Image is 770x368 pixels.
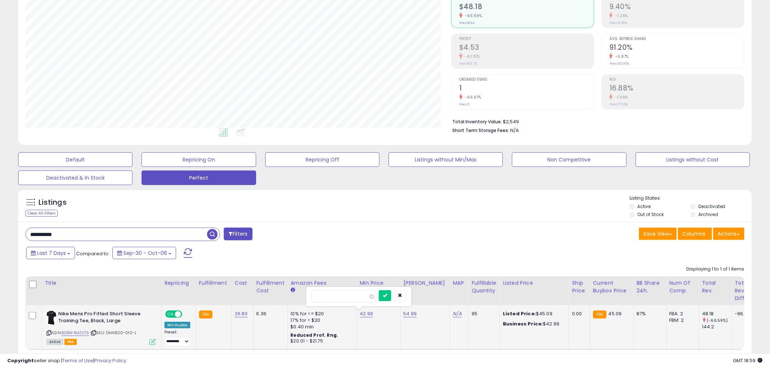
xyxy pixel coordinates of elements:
div: 95 [472,311,494,317]
b: Listed Price: [503,310,536,317]
a: B0BW4MZST9 [61,330,89,336]
small: -0.87% [613,54,629,59]
div: [PERSON_NAME] [404,279,447,287]
span: Last 7 Days [37,249,66,257]
div: Displaying 1 to 1 of 1 items [687,266,745,273]
div: $42.99 [503,321,563,327]
div: ASIN: [47,311,156,344]
small: Prev: 9.52% [610,21,627,25]
div: Win BuyBox [164,322,190,328]
span: All listings currently available for purchase on Amazon [47,339,63,345]
img: 31G7rGKYlzL._SL40_.jpg [47,311,56,325]
b: Nike Mens Pro Fitted Short Sleeve Training Tee, Black, Large [58,311,147,326]
div: BB Share 24h. [637,279,663,295]
span: Avg. Buybox Share [610,37,744,41]
small: Amazon Fees. [291,287,295,293]
span: Compared to: [76,250,110,257]
span: Columns [683,230,706,237]
p: Listing States: [630,195,752,202]
small: -66.59% [463,13,482,19]
div: Fulfillment Cost [257,279,285,295]
div: 17% for > $20 [291,317,351,324]
small: -1.06% [613,95,628,100]
div: Preset: [164,330,190,346]
b: Short Term Storage Fees: [452,127,509,133]
small: Prev: $13.73 [459,61,477,66]
div: Total Rev. [702,279,729,295]
button: Repricing Off [265,152,380,167]
button: Filters [224,228,252,240]
button: Repricing On [142,152,256,167]
a: Privacy Policy [94,357,126,364]
div: Num of Comp. [670,279,696,295]
button: Columns [678,228,712,240]
div: 87% [637,311,661,317]
h5: Listings [39,197,67,208]
div: FBM: 2 [670,317,694,324]
h2: 91.20% [610,43,744,53]
div: Fulfillment [199,279,229,287]
span: ROI [610,78,744,82]
strong: Copyright [7,357,34,364]
div: Listed Price [503,279,566,287]
div: Title [45,279,158,287]
span: 2025-10-14 18:59 GMT [733,357,763,364]
h2: 16.88% [610,84,744,94]
b: Total Inventory Value: [452,119,502,125]
small: FBA [199,311,213,319]
b: Reduced Prof. Rng. [291,332,338,338]
small: (-66.59%) [707,317,728,323]
div: 10% for <= $20 [291,311,351,317]
label: Out of Stock [638,211,664,217]
button: Save View [639,228,677,240]
button: Deactivated & In Stock [18,171,132,185]
button: Perfect [142,171,256,185]
button: Default [18,152,132,167]
div: Repricing [164,279,193,287]
div: 144.2 [702,324,732,330]
div: Clear All Filters [25,210,58,217]
span: ON [166,311,175,317]
div: 6.36 [257,311,282,317]
small: FBA [593,311,607,319]
span: Sep-30 - Oct-06 [123,249,167,257]
button: Listings without Cost [636,152,750,167]
a: Terms of Use [62,357,93,364]
a: 42.99 [360,310,373,317]
button: Sep-30 - Oct-06 [112,247,176,259]
small: Prev: $144 [459,21,475,25]
label: Deactivated [698,203,726,209]
h2: $4.53 [459,43,594,53]
a: N/A [453,310,462,317]
div: Total Rev. Diff. [735,279,753,302]
div: Fulfillable Quantity [472,279,497,295]
div: Ship Price [572,279,587,295]
button: Listings without Min/Max [389,152,503,167]
div: $20.01 - $21.75 [291,338,351,344]
span: OFF [181,311,193,317]
label: Archived [698,211,718,217]
small: Prev: 3 [459,102,469,107]
li: $2,549 [452,117,739,125]
small: Prev: 92.00% [610,61,629,66]
small: -1.26% [613,13,628,19]
small: -67.01% [463,54,480,59]
a: 26.83 [235,310,248,317]
div: seller snap | | [7,357,126,364]
small: Prev: 17.06% [610,102,628,107]
div: 0.00 [572,311,584,317]
div: 48.18 [702,311,732,317]
div: Amazon Fees [291,279,354,287]
div: MAP [453,279,465,287]
button: Last 7 Days [26,247,75,259]
div: Current Buybox Price [593,279,631,295]
div: $0.40 min [291,324,351,330]
button: Non Competitive [512,152,626,167]
span: Ordered Items [459,78,594,82]
div: FBA: 2 [670,311,694,317]
button: Actions [713,228,745,240]
h2: $48.18 [459,3,594,12]
span: 45.09 [608,310,622,317]
span: | SKU: DH4800-010-L [90,330,136,336]
div: Cost [235,279,250,287]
